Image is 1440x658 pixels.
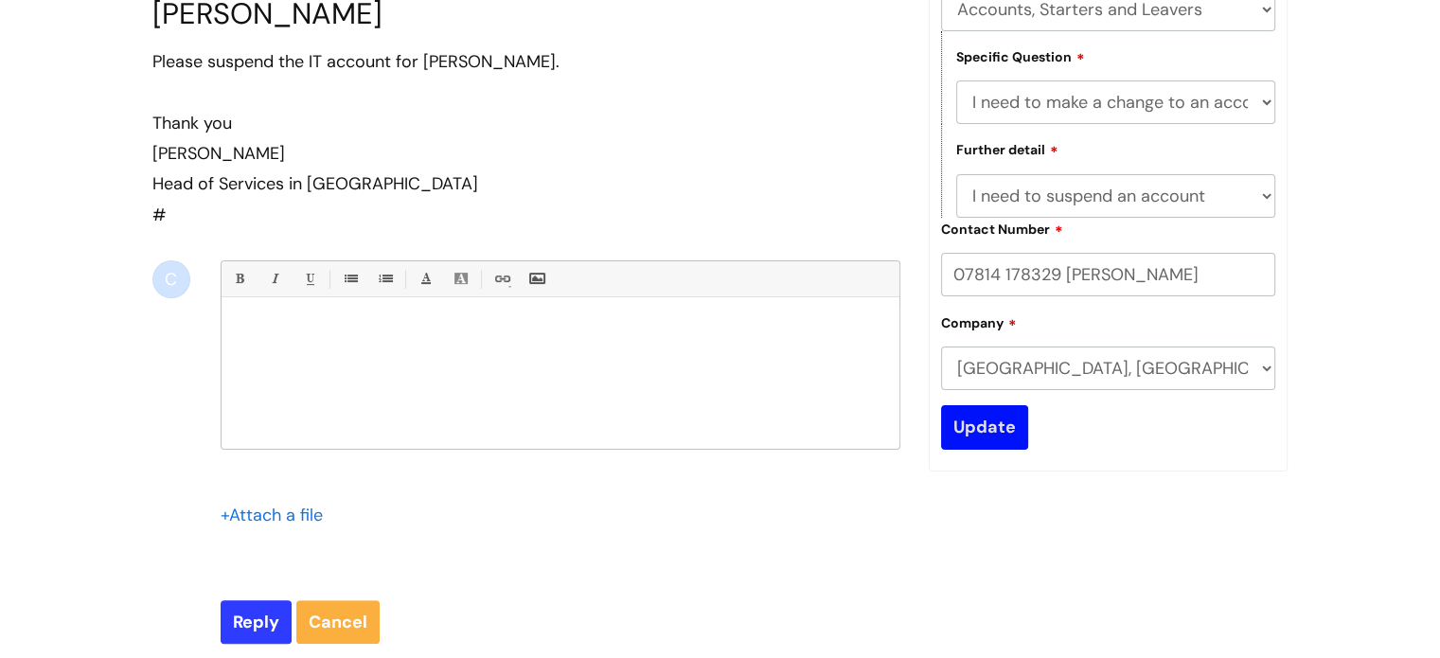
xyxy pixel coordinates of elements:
a: • Unordered List (Ctrl-Shift-7) [338,267,362,291]
a: Cancel [296,600,380,644]
label: Specific Question [956,46,1085,65]
a: Font Color [414,267,437,291]
label: Further detail [956,139,1058,158]
div: Thank you [152,108,900,138]
label: Company [941,312,1017,331]
a: Back Color [449,267,472,291]
div: Attach a file [221,500,334,530]
a: Bold (Ctrl-B) [227,267,251,291]
input: Update [941,405,1028,449]
a: 1. Ordered List (Ctrl-Shift-8) [373,267,397,291]
div: Head of Services in [GEOGRAPHIC_DATA] [152,169,900,199]
a: Italic (Ctrl-I) [262,267,286,291]
div: C [152,260,190,298]
label: Contact Number [941,219,1063,238]
div: Please suspend the IT account for [PERSON_NAME]. [152,46,900,77]
div: [PERSON_NAME] [152,138,900,169]
a: Underline(Ctrl-U) [297,267,321,291]
a: Insert Image... [524,267,548,291]
input: Reply [221,600,292,644]
a: Link [489,267,513,291]
div: # [152,46,900,230]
